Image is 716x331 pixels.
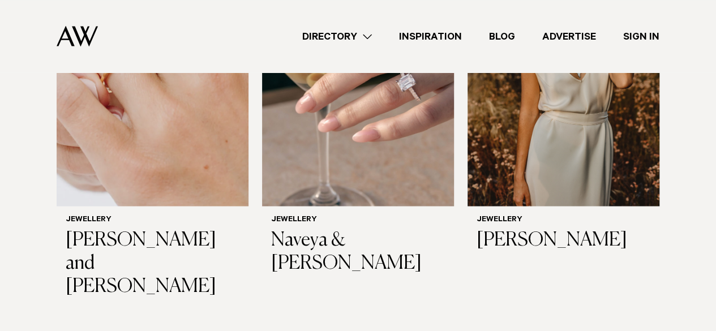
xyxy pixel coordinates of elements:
h3: [PERSON_NAME] and [PERSON_NAME] [66,229,239,298]
h6: Jewellery [271,215,445,225]
h6: Jewellery [66,215,239,225]
a: Directory [289,29,385,44]
h3: Naveya & [PERSON_NAME] [271,229,445,275]
a: Sign In [610,29,673,44]
a: Advertise [529,29,610,44]
a: Blog [475,29,529,44]
h6: Jewellery [477,215,650,225]
a: Inspiration [385,29,475,44]
img: Auckland Weddings Logo [57,25,98,46]
h3: [PERSON_NAME] [477,229,650,252]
